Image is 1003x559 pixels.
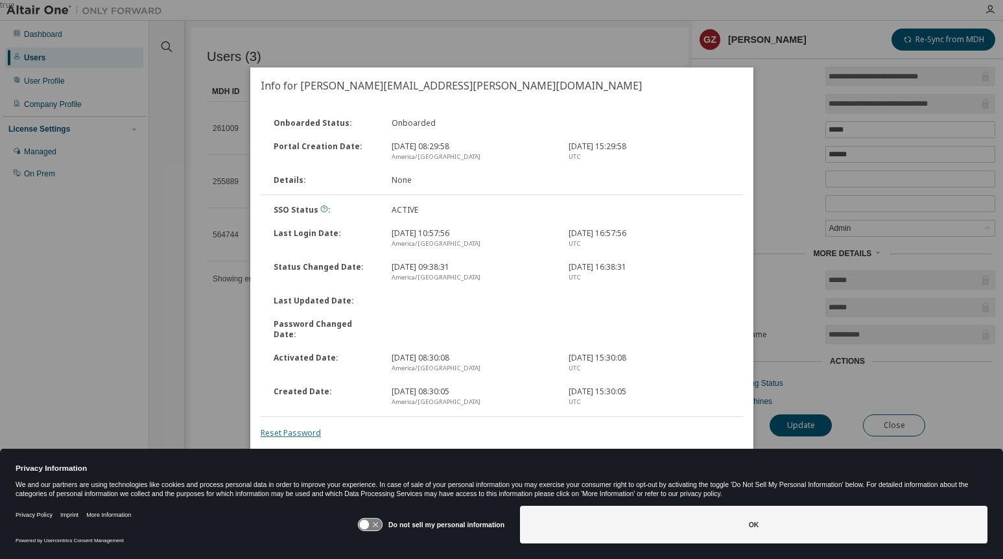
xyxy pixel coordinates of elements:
div: SSO Status : [266,205,384,215]
div: America/[GEOGRAPHIC_DATA] [392,272,553,283]
div: Status Changed Date : [266,262,384,283]
div: America/[GEOGRAPHIC_DATA] [392,239,553,249]
div: [DATE] 08:30:08 [384,353,561,374]
div: [DATE] 08:29:58 [384,141,561,162]
div: Password Changed Date : [266,319,384,340]
div: Activated Date : [266,353,384,374]
div: Onboarded Status : [266,118,384,128]
div: UTC [568,272,729,283]
div: Onboarded [384,118,561,128]
div: [DATE] 10:57:56 [384,228,561,249]
div: [DATE] 09:38:31 [384,262,561,283]
div: Last Updated Date : [266,296,384,306]
div: None [384,175,561,185]
div: Created Date : [266,387,384,407]
div: UTC [568,152,729,162]
div: Last Login Date : [266,228,384,249]
div: [DATE] 15:29:58 [560,141,737,162]
div: Details : [266,175,384,185]
div: ACTIVE [384,205,561,215]
div: America/[GEOGRAPHIC_DATA] [392,397,553,407]
h2: Info for [PERSON_NAME][EMAIL_ADDRESS][PERSON_NAME][DOMAIN_NAME] [250,67,753,104]
div: Portal Creation Date : [266,141,384,162]
div: [DATE] 16:57:56 [560,228,737,249]
div: UTC [568,363,729,374]
a: Reset Password [261,427,321,438]
div: UTC [568,397,729,407]
div: America/[GEOGRAPHIC_DATA] [392,152,553,162]
div: [DATE] 08:30:05 [384,387,561,407]
div: [DATE] 15:30:08 [560,353,737,374]
div: America/[GEOGRAPHIC_DATA] [392,363,553,374]
div: [DATE] 16:38:31 [560,262,737,283]
div: UTC [568,239,729,249]
div: [DATE] 15:30:05 [560,387,737,407]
